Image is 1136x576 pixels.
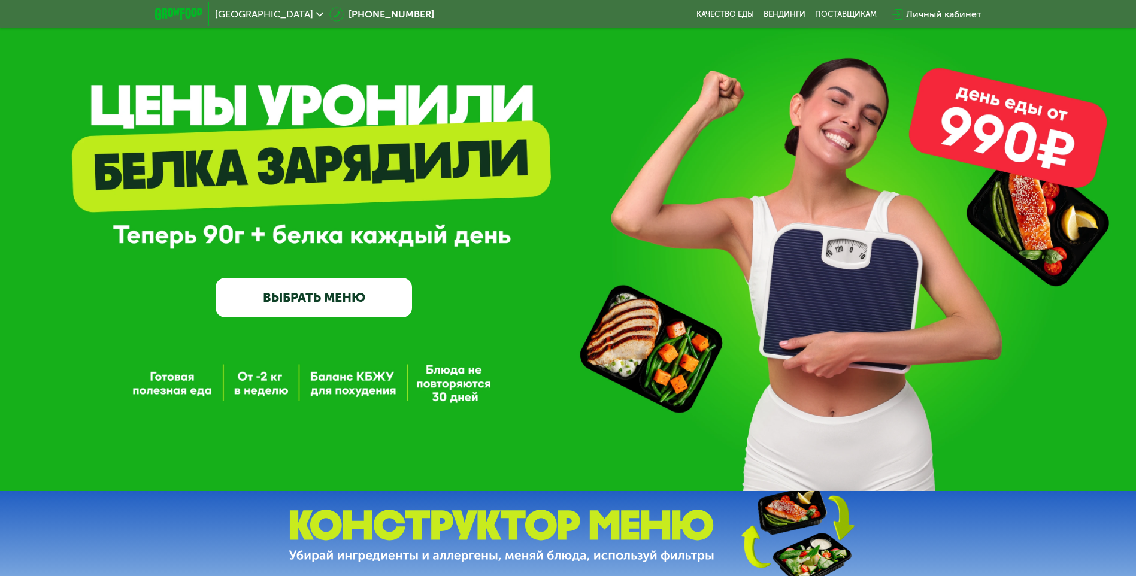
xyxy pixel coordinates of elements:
[906,7,981,22] div: Личный кабинет
[764,10,805,19] a: Вендинги
[216,278,412,317] a: ВЫБРАТЬ МЕНЮ
[815,10,877,19] div: поставщикам
[215,10,313,19] span: [GEOGRAPHIC_DATA]
[696,10,754,19] a: Качество еды
[329,7,434,22] a: [PHONE_NUMBER]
